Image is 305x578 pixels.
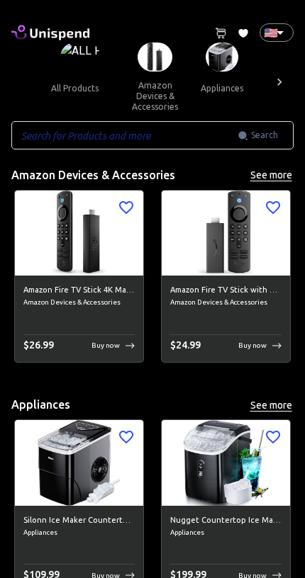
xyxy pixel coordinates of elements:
h5: Appliances [11,397,70,412]
img: Amazon Devices & Accessories [138,42,172,72]
button: amazon devices & accessories [121,72,189,120]
p: Buy now [238,340,267,351]
input: Search for Products and more [11,121,238,149]
p: 🇺🇸 [264,24,271,41]
div: 🇺🇸 [260,23,294,42]
h6: Amazon Fire TV Stick with Alexa Voice Remote (includes TV controls), free &amp; live TV without c... [170,284,282,297]
span: Appliances [23,527,135,538]
h6: Nugget Countertop Ice Maker with Soft Chewable Pellet Ice, Pebble Portable Ice Machine, 34lbs Per... [170,514,282,527]
span: Amazon Devices & Accessories [170,297,282,308]
button: See more [248,397,294,414]
img: Appliances [206,42,238,72]
h6: Amazon Fire TV Stick 4K Max streaming device, Wi-Fi 6, Alexa Voice Remote (includes TV controls) [23,284,135,297]
span: $ 26.99 [23,339,54,351]
img: Nugget Countertop Ice Maker with Soft Chewable Pellet Ice, Pebble Portable Ice Machine, 34lbs Per... [162,420,290,506]
h5: Amazon Devices & Accessories [11,168,175,183]
img: ALL PRODUCTS [60,42,101,72]
button: all products [40,72,110,106]
img: Amazon Fire TV Stick 4K Max streaming device, Wi-Fi 6, Alexa Voice Remote (includes TV controls) ... [15,191,143,276]
span: Search [251,128,278,142]
p: Buy now [91,340,120,351]
span: Appliances [170,527,282,538]
span: Amazon Devices & Accessories [23,297,135,308]
button: appliances [189,72,255,106]
img: Amazon Fire TV Stick with Alexa Voice Remote (includes TV controls), free &amp; live TV without c... [162,191,290,276]
button: See more [248,166,294,184]
img: Silonn Ice Maker Countertop, 9 Cubes Ready in 6 Mins, 26lbs in 24Hrs, Self-Cleaning Ice Machine w... [15,420,143,506]
span: $ 24.99 [170,339,201,351]
h6: Silonn Ice Maker Countertop, 9 Cubes Ready in 6 Mins, 26lbs in 24Hrs, Self-Cleaning Ice Machine w... [23,514,135,527]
